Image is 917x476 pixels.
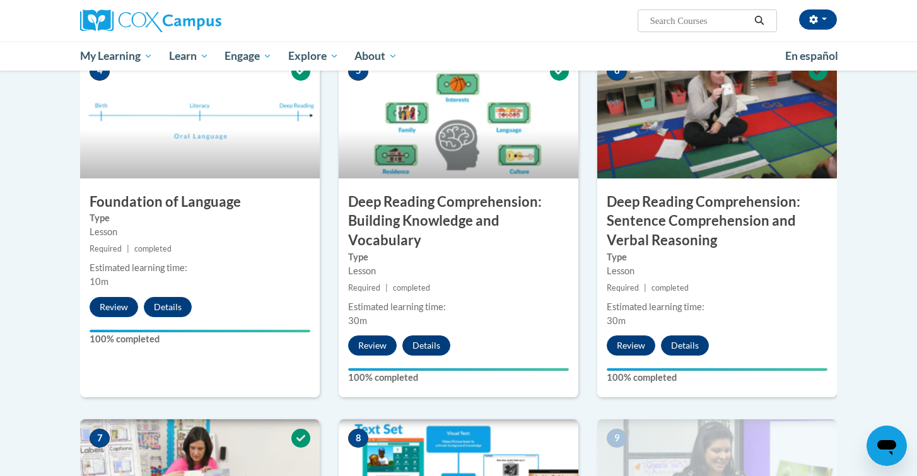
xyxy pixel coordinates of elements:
[750,13,769,28] button: Search
[80,192,320,212] h3: Foundation of Language
[225,49,272,64] span: Engage
[607,335,655,356] button: Review
[607,371,827,385] label: 100% completed
[347,42,406,71] a: About
[90,225,310,239] div: Lesson
[339,192,578,250] h3: Deep Reading Comprehension: Building Knowledge and Vocabulary
[280,42,347,71] a: Explore
[651,283,689,293] span: completed
[348,315,367,326] span: 30m
[607,62,627,81] span: 6
[597,52,837,178] img: Course Image
[785,49,838,62] span: En español
[80,9,221,32] img: Cox Campus
[72,42,161,71] a: My Learning
[80,49,153,64] span: My Learning
[348,264,569,278] div: Lesson
[597,192,837,250] h3: Deep Reading Comprehension: Sentence Comprehension and Verbal Reasoning
[649,13,750,28] input: Search Courses
[348,283,380,293] span: Required
[607,264,827,278] div: Lesson
[402,335,450,356] button: Details
[90,244,122,253] span: Required
[661,335,709,356] button: Details
[161,42,217,71] a: Learn
[134,244,172,253] span: completed
[80,9,320,32] a: Cox Campus
[90,261,310,275] div: Estimated learning time:
[348,250,569,264] label: Type
[339,52,578,178] img: Course Image
[799,9,837,30] button: Account Settings
[80,52,320,178] img: Course Image
[348,335,397,356] button: Review
[90,62,110,81] span: 4
[607,250,827,264] label: Type
[644,283,646,293] span: |
[90,429,110,448] span: 7
[169,49,209,64] span: Learn
[348,429,368,448] span: 8
[354,49,397,64] span: About
[90,297,138,317] button: Review
[867,426,907,466] iframe: Button to launch messaging window
[144,297,192,317] button: Details
[348,368,569,371] div: Your progress
[607,283,639,293] span: Required
[90,330,310,332] div: Your progress
[61,42,856,71] div: Main menu
[607,429,627,448] span: 9
[288,49,339,64] span: Explore
[777,43,846,69] a: En español
[607,300,827,314] div: Estimated learning time:
[393,283,430,293] span: completed
[90,332,310,346] label: 100% completed
[348,371,569,385] label: 100% completed
[90,276,108,287] span: 10m
[216,42,280,71] a: Engage
[607,315,626,326] span: 30m
[90,211,310,225] label: Type
[348,62,368,81] span: 5
[607,368,827,371] div: Your progress
[348,300,569,314] div: Estimated learning time:
[127,244,129,253] span: |
[385,283,388,293] span: |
